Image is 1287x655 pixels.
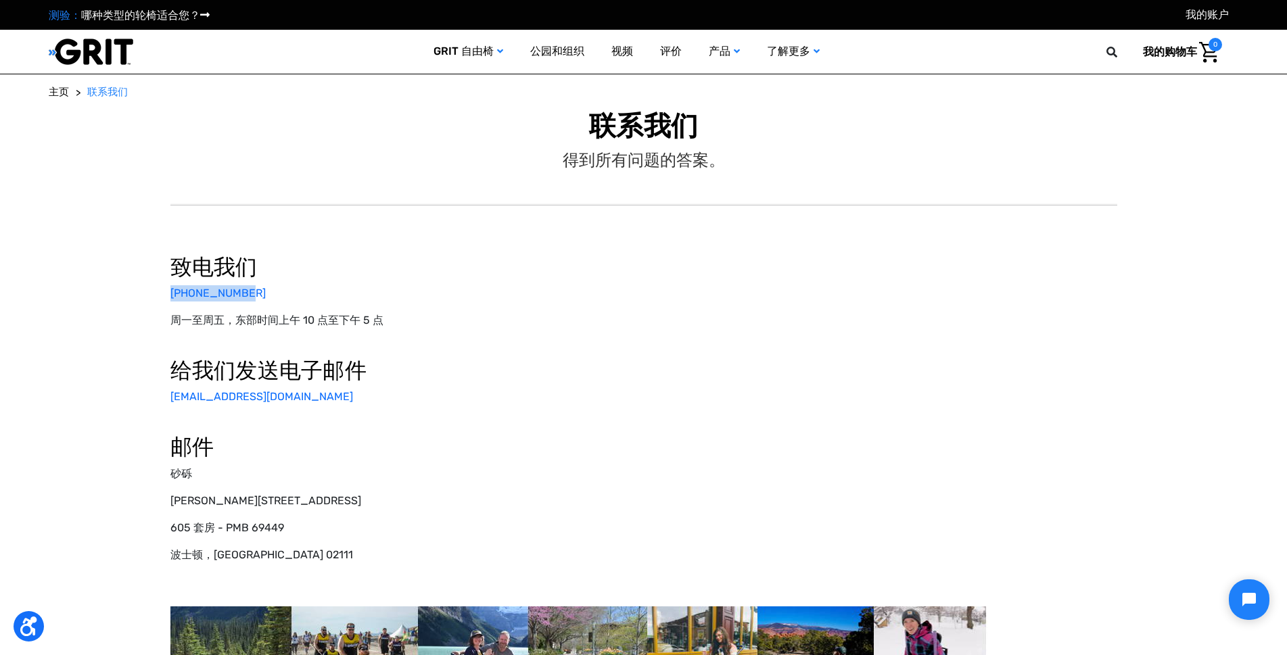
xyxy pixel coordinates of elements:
[589,110,698,142] font: 联系我们
[49,9,210,22] a: 测验：哪种类型的轮椅适合您？
[49,84,69,100] a: 主页
[1213,41,1217,49] font: 0
[1217,568,1281,631] iframe: Tidio Chat
[170,390,353,403] a: [EMAIL_ADDRESS][DOMAIN_NAME]
[598,30,647,74] a: 视频
[1143,45,1197,58] font: 我的购物车
[81,9,200,22] font: 哪种类型的轮椅适合您？
[1186,8,1229,21] font: 我的账户
[530,45,584,57] font: 公园和组织
[49,84,1239,100] nav: 面包屑
[660,45,682,57] font: 评价
[767,45,810,57] font: 了解更多
[170,521,284,534] font: 605 套房 - PMB 69449
[1113,38,1133,66] input: 搜索
[170,314,383,326] font: 周一至周五，东部时间上午 10 点至下午 5 点
[709,45,730,57] font: 产品
[170,434,214,460] font: 邮件
[654,254,1117,598] iframe: Form 0
[753,30,833,74] a: 了解更多
[170,358,367,383] font: 给我们发送电子邮件
[170,467,192,480] font: 砂砾
[49,38,133,66] img: GRIT 全地形轮椅和移动设备
[87,84,128,100] a: 联系我们
[1199,42,1219,63] img: 大车
[170,548,353,561] font: 波士顿，[GEOGRAPHIC_DATA] 02111
[563,151,725,170] font: 得到所有问题的答案。
[647,30,695,74] a: 评价
[170,494,361,507] font: [PERSON_NAME][STREET_ADDRESS]
[1133,38,1222,66] a: 购物车中有 0 件商品
[420,30,517,74] a: GRIT 自由椅
[49,9,81,22] font: 测验：
[695,30,753,74] a: 产品
[170,287,266,299] a: [PHONE_NUMBER]
[434,45,494,57] font: GRIT 自由椅
[170,254,258,280] font: 致电我们
[87,86,128,98] font: 联系我们
[611,45,633,57] font: 视频
[49,86,69,98] font: 主页
[517,30,598,74] a: 公园和组织
[1186,8,1229,21] a: 帐户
